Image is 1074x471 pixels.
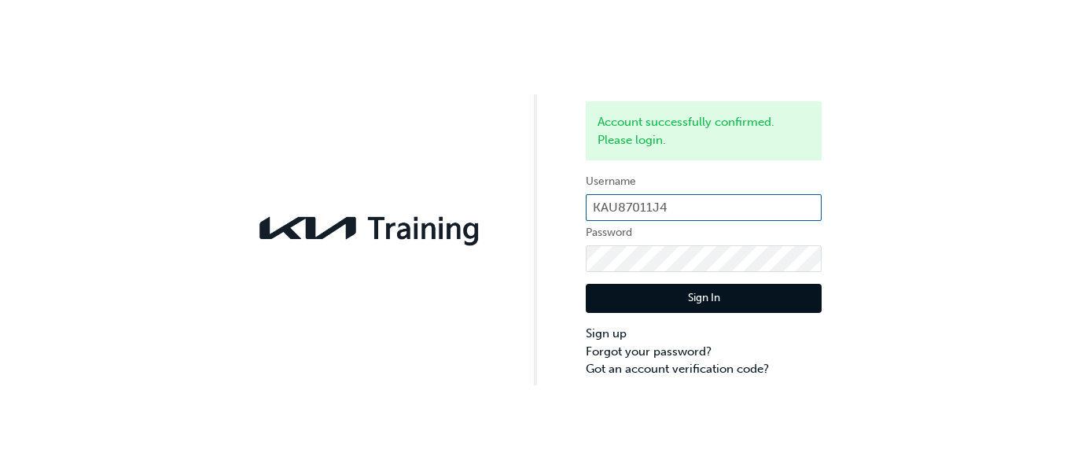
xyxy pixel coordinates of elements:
a: Sign up [586,325,822,343]
button: Sign In [586,284,822,314]
img: kia-training [252,207,488,249]
a: Forgot your password? [586,343,822,361]
div: Account successfully confirmed. Please login. [586,101,822,160]
input: Username [586,194,822,221]
label: Username [586,172,822,191]
a: Got an account verification code? [586,360,822,378]
label: Password [586,223,822,242]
